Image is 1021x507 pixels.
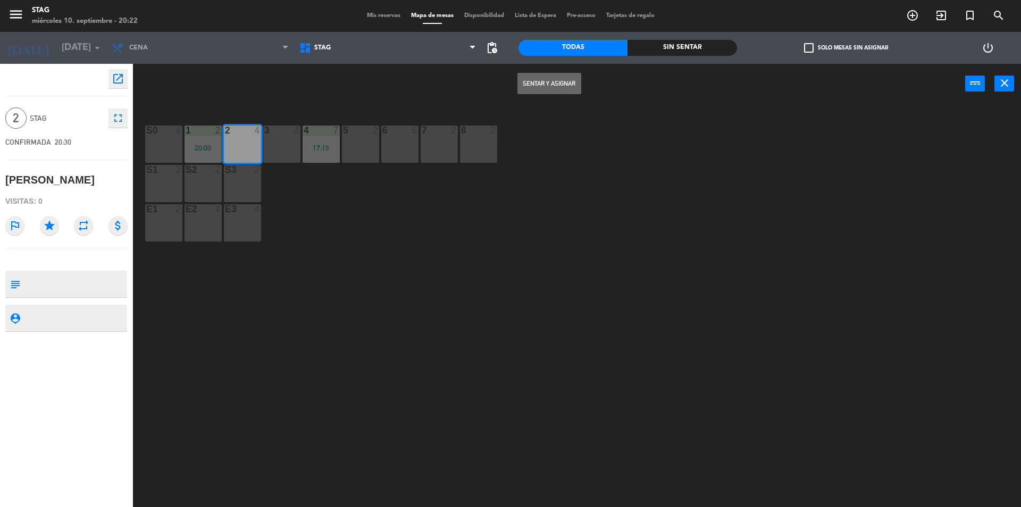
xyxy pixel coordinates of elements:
[32,5,138,16] div: STAG
[982,41,994,54] i: power_settings_new
[935,9,948,22] i: exit_to_app
[406,13,459,19] span: Mapa de mesas
[129,44,148,52] span: Cena
[517,73,581,94] button: Sentar y Asignar
[40,216,59,235] i: star
[518,40,627,56] div: Todas
[294,126,300,135] div: 4
[490,126,497,135] div: 2
[314,44,331,52] span: STAG
[5,216,24,235] i: outlined_flag
[175,165,182,174] div: 2
[9,278,21,290] i: subject
[175,126,182,135] div: 4
[146,165,147,174] div: S1
[146,126,147,135] div: S0
[91,41,104,54] i: arrow_drop_down
[5,192,128,211] div: Visitas: 0
[108,109,128,128] button: fullscreen
[333,126,339,135] div: 7
[303,144,340,152] div: 17:15
[264,126,265,135] div: 3
[451,126,457,135] div: 2
[804,43,888,53] label: Solo mesas sin asignar
[254,126,261,135] div: 4
[372,126,379,135] div: 2
[30,112,103,124] span: STAG
[965,76,985,92] button: power_input
[992,9,1005,22] i: search
[382,126,383,135] div: 6
[9,312,21,324] i: person_pin
[74,216,93,235] i: repeat
[362,13,406,19] span: Mis reservas
[627,40,737,56] div: Sin sentar
[254,204,261,214] div: 4
[486,41,498,54] span: pending_actions
[998,77,1011,89] i: close
[5,171,95,189] div: [PERSON_NAME]
[964,9,976,22] i: turned_in_not
[32,16,138,27] div: miércoles 10. septiembre - 20:22
[215,126,221,135] div: 2
[175,204,182,214] div: 2
[254,165,261,174] div: 2
[112,112,124,124] i: fullscreen
[185,144,222,152] div: 20:00
[112,72,124,85] i: open_in_new
[8,6,24,22] i: menu
[215,204,221,214] div: 4
[994,76,1014,92] button: close
[8,6,24,26] button: menu
[562,13,601,19] span: Pre-acceso
[5,138,51,146] span: CONFIRMADA
[906,9,919,22] i: add_circle_outline
[804,43,814,53] span: check_box_outline_blank
[55,138,71,146] span: 20:30
[412,126,418,135] div: 6
[108,69,128,88] button: open_in_new
[146,204,147,214] div: E1
[215,165,221,174] div: 2
[108,216,128,235] i: attach_money
[601,13,660,19] span: Tarjetas de regalo
[5,107,27,129] span: 2
[459,13,509,19] span: Disponibilidad
[969,77,982,89] i: power_input
[509,13,562,19] span: Lista de Espera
